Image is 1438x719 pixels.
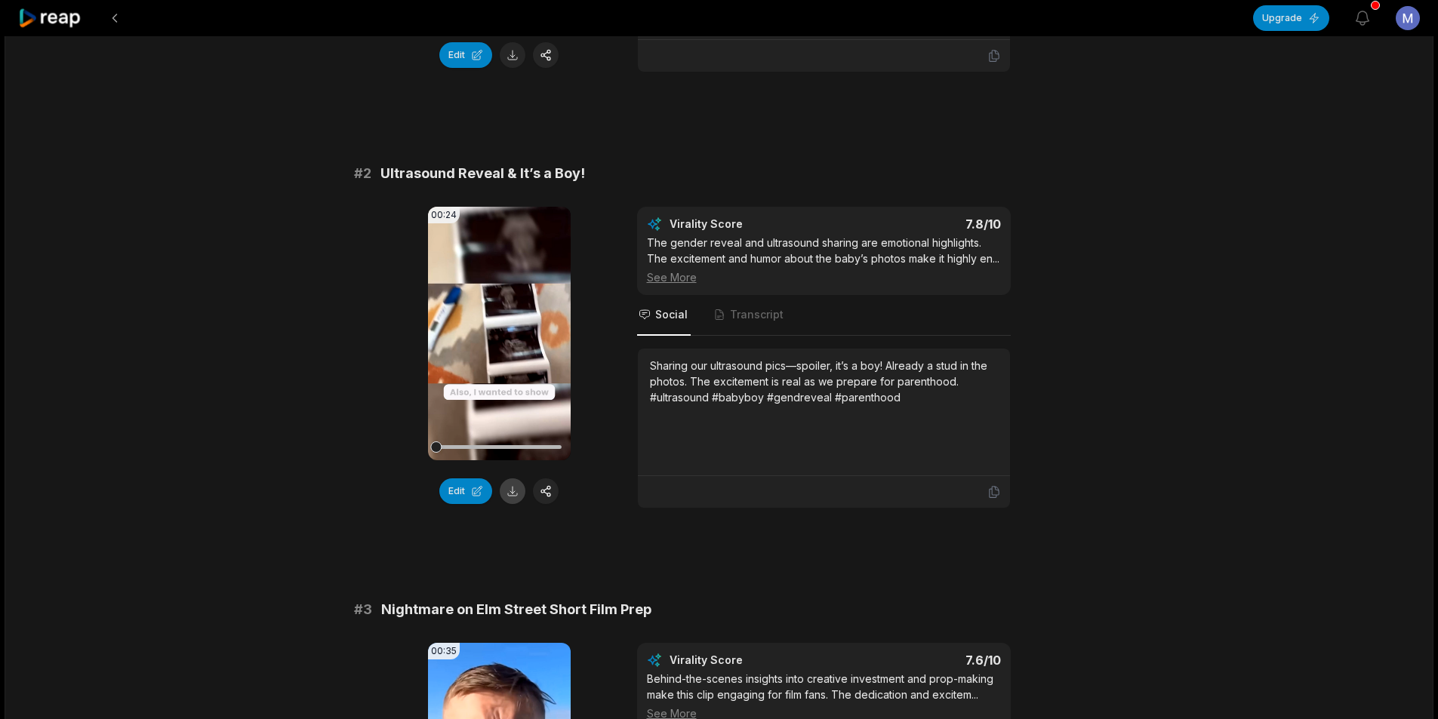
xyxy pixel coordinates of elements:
[439,42,492,68] button: Edit
[381,599,651,620] span: Nightmare on Elm Street Short Film Prep
[730,307,784,322] span: Transcript
[354,163,371,184] span: # 2
[637,295,1011,336] nav: Tabs
[670,653,832,668] div: Virality Score
[428,207,571,460] video: Your browser does not support mp4 format.
[439,478,492,504] button: Edit
[647,269,1001,285] div: See More
[655,307,688,322] span: Social
[380,163,585,184] span: Ultrasound Reveal & It’s a Boy!
[839,653,1001,668] div: 7.6 /10
[650,358,998,405] div: Sharing our ultrasound pics—spoiler, it’s a boy! Already a stud in the photos. The excitement is ...
[354,599,372,620] span: # 3
[647,235,1001,285] div: The gender reveal and ultrasound sharing are emotional highlights. The excitement and humor about...
[670,217,832,232] div: Virality Score
[1253,5,1329,31] button: Upgrade
[839,217,1001,232] div: 7.8 /10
